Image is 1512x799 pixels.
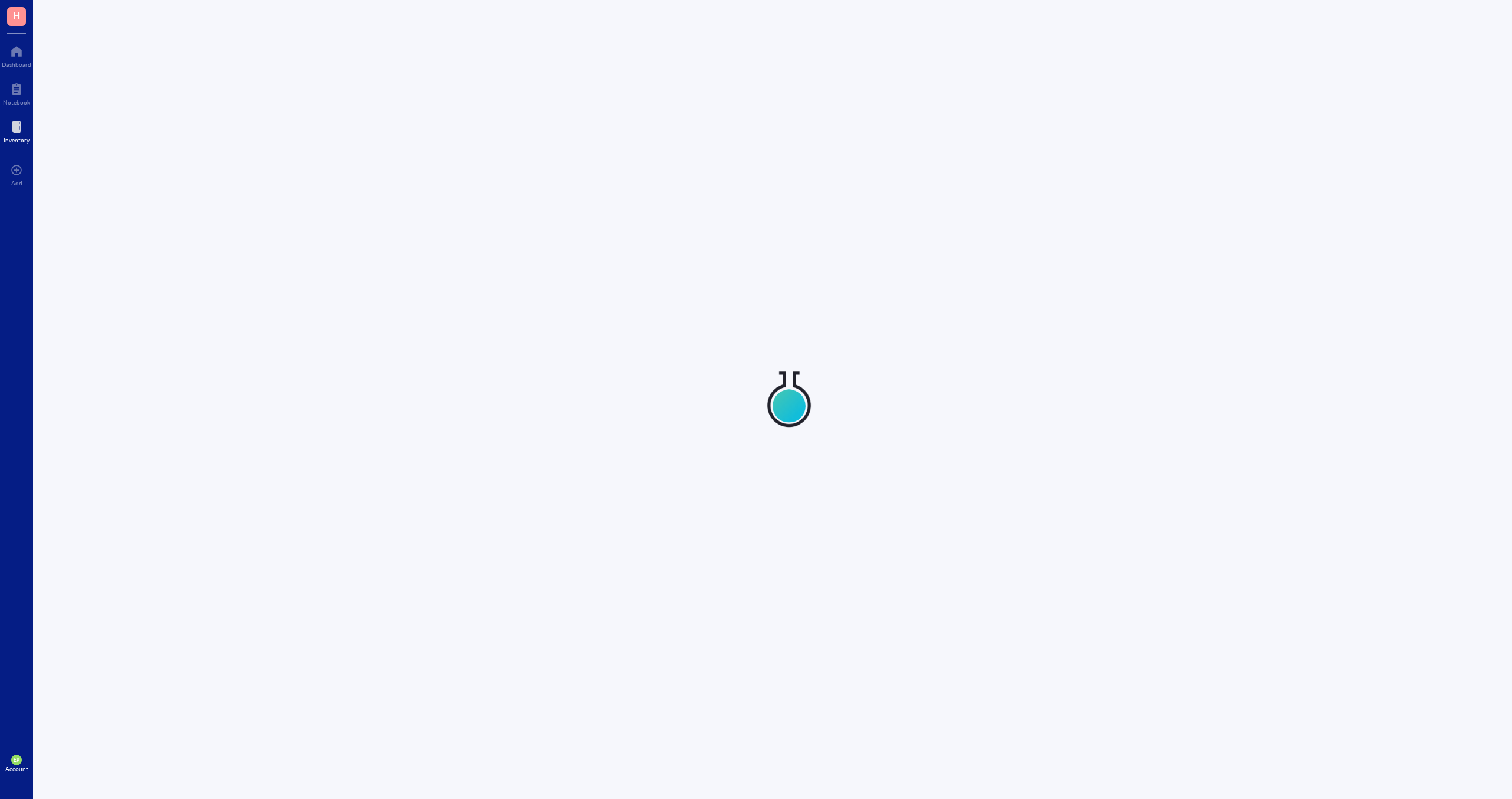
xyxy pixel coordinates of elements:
a: Dashboard [2,42,31,68]
a: Notebook [3,80,30,106]
div: Inventory [4,136,30,144]
span: H [13,8,20,22]
a: Inventory [4,118,30,144]
span: EP [14,757,19,763]
div: Account [5,765,28,772]
div: Dashboard [2,61,31,68]
div: Add [11,180,22,187]
div: Notebook [3,99,30,106]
